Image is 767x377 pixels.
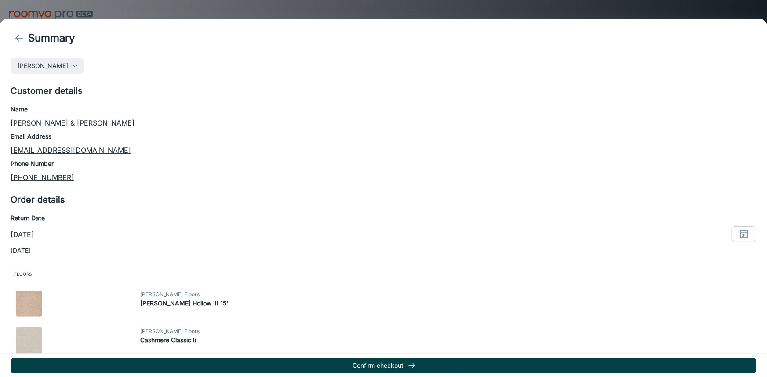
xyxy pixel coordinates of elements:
button: [PERSON_NAME] [11,58,84,74]
button: back [11,29,28,47]
h4: Summary [28,30,75,46]
span: [PERSON_NAME] Floors [140,291,758,298]
h6: Email Address [11,132,756,141]
h6: Return Date [11,213,756,223]
a: [EMAIL_ADDRESS][DOMAIN_NAME] [11,146,131,154]
img: Cashmere Classic Ii [16,327,42,354]
h5: Customer details [11,84,756,97]
p: [PERSON_NAME] & [PERSON_NAME] [11,118,756,128]
p: [DATE] [11,246,756,255]
span: [PERSON_NAME] Floors [140,327,758,335]
span: Floors [11,266,756,282]
p: [DATE] [11,229,34,240]
h6: Name [11,104,756,114]
h5: Order details [11,193,756,206]
h6: Phone Number [11,159,756,169]
h6: Cashmere Classic Ii [140,335,758,345]
a: [PHONE_NUMBER] [11,173,74,182]
img: Sandy Hollow III 15' [16,291,42,317]
h6: [PERSON_NAME] Hollow III 15' [140,298,758,308]
button: Confirm checkout [11,358,756,373]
